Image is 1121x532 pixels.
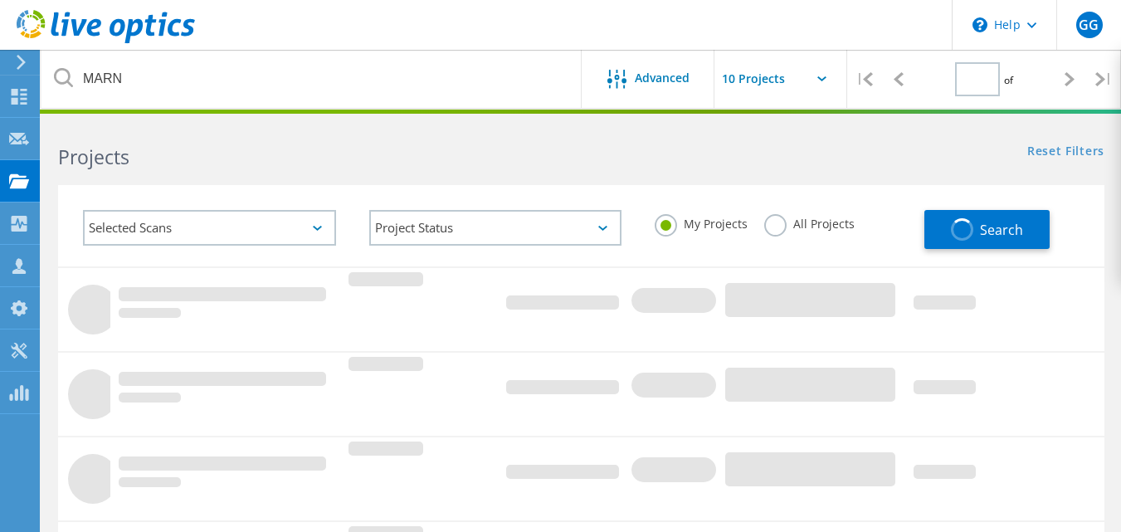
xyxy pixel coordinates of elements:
[972,17,987,32] svg: \n
[635,72,690,84] span: Advanced
[655,214,748,230] label: My Projects
[1087,50,1121,109] div: |
[980,221,1023,239] span: Search
[1004,73,1013,87] span: of
[58,144,129,170] b: Projects
[847,50,881,109] div: |
[924,210,1050,249] button: Search
[764,214,855,230] label: All Projects
[17,35,195,46] a: Live Optics Dashboard
[41,50,582,108] input: Search projects by name, owner, ID, company, etc
[1027,145,1104,159] a: Reset Filters
[1079,18,1099,32] span: GG
[369,210,622,246] div: Project Status
[83,210,336,246] div: Selected Scans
